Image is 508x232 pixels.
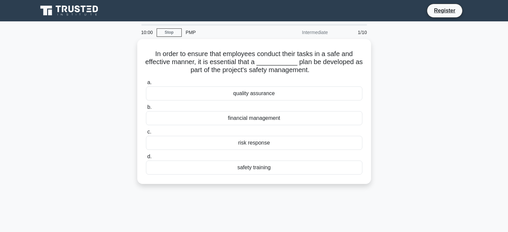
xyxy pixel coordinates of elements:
span: c. [147,129,151,135]
a: Stop [157,28,182,37]
div: financial management [146,111,362,125]
a: Register [430,6,459,15]
span: a. [147,79,152,85]
div: risk response [146,136,362,150]
h5: In order to ensure that employees conduct their tasks in a safe and effective manner, it is essen... [145,50,363,74]
div: 1/10 [332,26,371,39]
div: safety training [146,161,362,175]
div: PMP [182,26,274,39]
span: d. [147,154,152,159]
span: b. [147,104,152,110]
div: 10:00 [137,26,157,39]
div: Intermediate [274,26,332,39]
div: quality assurance [146,86,362,100]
